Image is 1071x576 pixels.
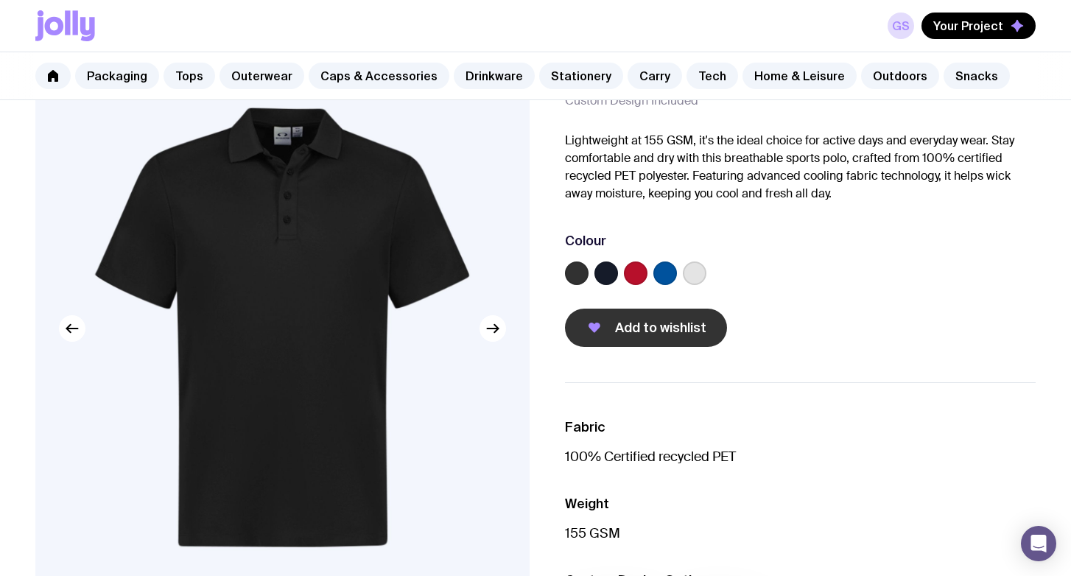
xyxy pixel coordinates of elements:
span: Your Project [933,18,1003,33]
span: Add to wishlist [615,319,706,337]
a: Caps & Accessories [309,63,449,89]
h3: Colour [565,232,606,250]
a: Outerwear [220,63,304,89]
a: Tech [687,63,738,89]
p: 100% Certified recycled PET [565,448,1036,466]
h3: Weight [565,495,1036,513]
h3: Fabric [565,418,1036,436]
a: Carry [628,63,682,89]
div: Open Intercom Messenger [1021,526,1056,561]
button: Add to wishlist [565,309,727,347]
span: Custom Design Included [565,94,698,108]
a: Tops [164,63,215,89]
a: GS [888,13,914,39]
a: Stationery [539,63,623,89]
a: Packaging [75,63,159,89]
a: Home & Leisure [742,63,857,89]
button: Your Project [921,13,1036,39]
a: Snacks [944,63,1010,89]
p: 155 GSM [565,524,1036,542]
a: Drinkware [454,63,535,89]
p: Lightweight at 155 GSM, it's the ideal choice for active days and everyday wear. Stay comfortable... [565,132,1036,203]
a: Outdoors [861,63,939,89]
